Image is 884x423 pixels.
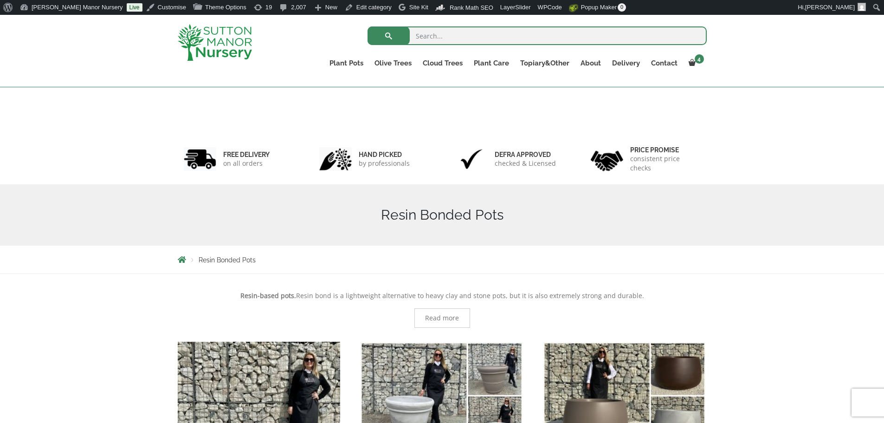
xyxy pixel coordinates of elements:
[178,256,707,263] nav: Breadcrumbs
[495,159,556,168] p: checked & Licensed
[324,57,369,70] a: Plant Pots
[515,57,575,70] a: Topiary&Other
[591,145,623,173] img: 4.jpg
[178,290,707,301] p: Resin bond is a lightweight alternative to heavy clay and stone pots, but it is also extremely st...
[607,57,645,70] a: Delivery
[127,3,142,12] a: Live
[468,57,515,70] a: Plant Care
[178,24,252,61] img: logo
[319,147,352,171] img: 2.jpg
[450,4,493,11] span: Rank Math SEO
[618,3,626,12] span: 0
[178,207,707,223] h1: Resin Bonded Pots
[575,57,607,70] a: About
[695,54,704,64] span: 4
[184,147,216,171] img: 1.jpg
[425,315,459,321] span: Read more
[359,150,410,159] h6: hand picked
[223,150,270,159] h6: FREE DELIVERY
[223,159,270,168] p: on all orders
[805,4,855,11] span: [PERSON_NAME]
[645,57,683,70] a: Contact
[240,291,296,300] strong: Resin-based pots.
[495,150,556,159] h6: Defra approved
[359,159,410,168] p: by professionals
[630,154,701,173] p: consistent price checks
[409,4,428,11] span: Site Kit
[630,146,701,154] h6: Price promise
[199,256,256,264] span: Resin Bonded Pots
[417,57,468,70] a: Cloud Trees
[683,57,707,70] a: 4
[368,26,707,45] input: Search...
[455,147,488,171] img: 3.jpg
[369,57,417,70] a: Olive Trees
